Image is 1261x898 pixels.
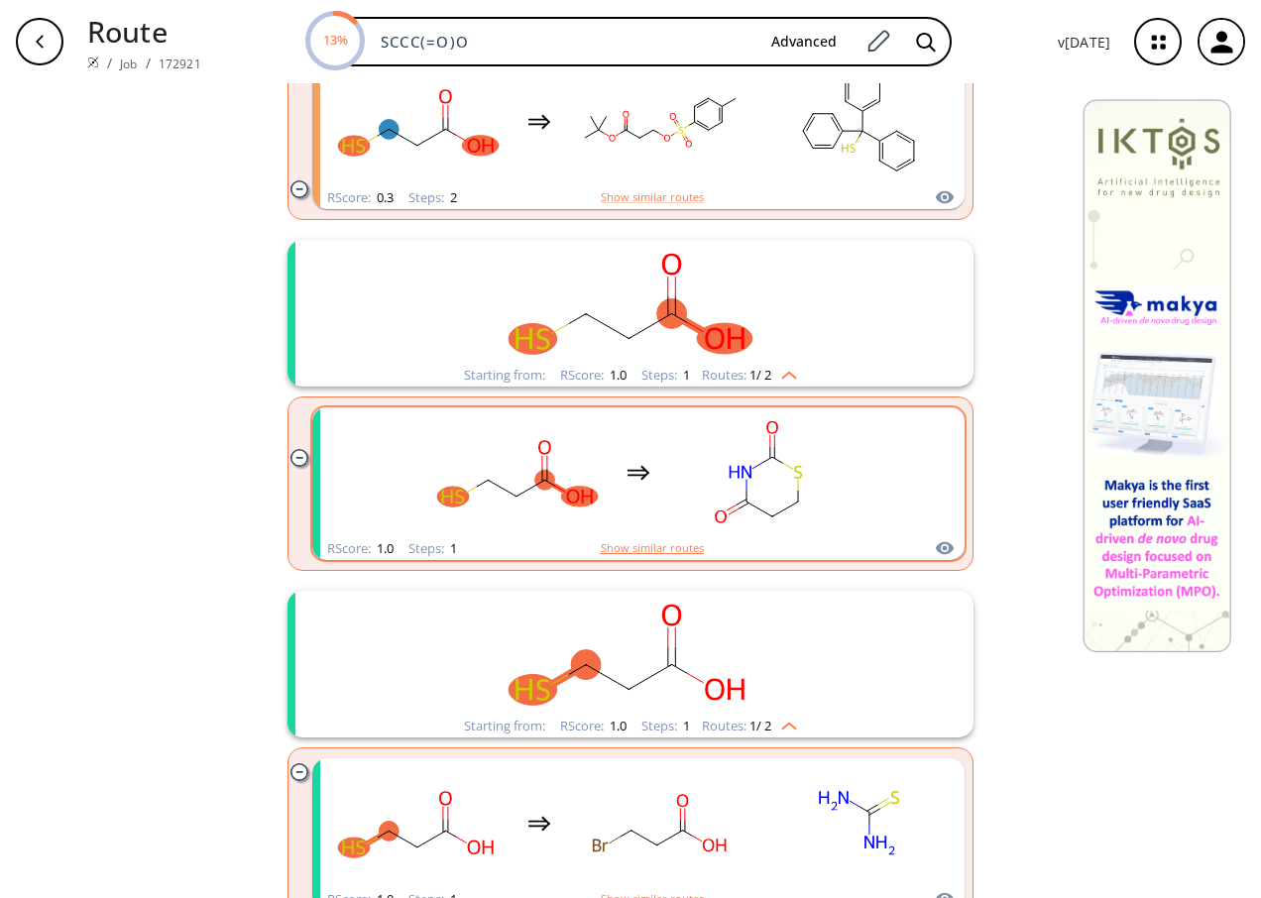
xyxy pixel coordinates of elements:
svg: O=C(O)CCS [373,591,888,715]
img: Banner [1083,99,1231,652]
span: 1 [447,539,457,557]
svg: O=C(O)CCS [428,410,607,534]
li: / [146,53,151,73]
div: Steps : [408,542,457,555]
input: Enter SMILES [369,32,755,52]
div: RScore : [327,191,394,204]
div: Steps : [641,369,690,382]
div: RScore : [560,369,627,382]
img: Up [771,364,797,380]
span: 1.0 [607,366,627,384]
div: Routes: [702,369,797,382]
svg: NC(N)=S [769,761,948,885]
div: RScore : [560,720,627,732]
span: 2 [447,188,457,206]
img: Up [771,715,797,730]
li: / [107,53,112,73]
span: 1.0 [607,717,627,734]
button: Show similar routes [601,188,704,206]
span: 1 / 2 [749,369,771,382]
a: Job [120,56,137,72]
svg: SC(c1ccccc1)(c1ccccc1)c1ccccc1 [769,59,948,183]
div: Steps : [408,191,457,204]
p: v [DATE] [1058,32,1110,53]
p: Route [87,10,201,53]
svg: O=C(O)CCS [373,240,888,364]
div: Starting from: [464,720,545,732]
span: 1 / 2 [749,720,771,732]
img: Spaya logo [87,56,99,68]
div: RScore : [327,542,394,555]
svg: O=C(O)CCS [329,761,508,885]
button: Show similar routes [601,539,704,557]
svg: O=C(O)CCBr [571,761,749,885]
span: 0.3 [374,188,394,206]
div: Starting from: [464,369,545,382]
a: 172921 [159,56,201,72]
text: 13% [322,31,347,49]
svg: O=C(O)CCS [329,59,508,183]
div: Routes: [702,720,797,732]
span: 1 [680,366,690,384]
button: Advanced [755,24,853,60]
span: 1 [680,717,690,734]
div: Steps : [641,720,690,732]
span: 1.0 [374,539,394,557]
svg: Cc1ccc(S(=O)(=O)OCCC(=O)OC(C)(C)C)cc1 [571,59,749,183]
svg: O=C1CCSC(=O)N1 [670,410,849,534]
